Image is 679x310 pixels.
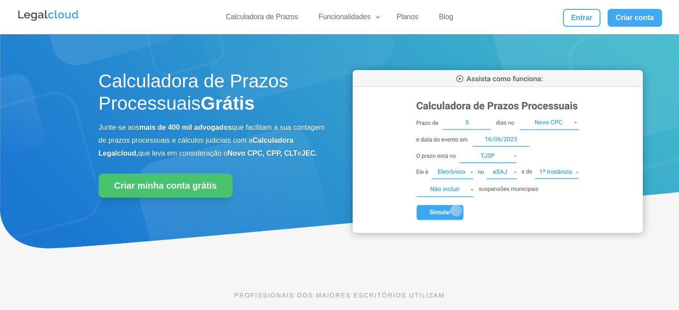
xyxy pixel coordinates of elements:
[99,70,326,120] h1: Calculadora de Prazos Processuais
[99,136,294,157] b: Calculadora Legalcloud,
[433,12,458,25] a: Blog
[99,290,581,300] p: PROFISSIONAIS DOS MAIORES ESCRITÓRIOS UTILIZAM
[563,9,600,27] a: Entrar
[608,9,662,27] a: Criar conta
[99,121,326,160] p: Junte-se aos que facilitam a sua contagem de prazos processuais e cálculos judiciais com a que le...
[353,227,643,234] a: Calculadora de Prazos Processuais da Legalcloud
[139,124,232,131] b: mais de 400 mil advogados
[221,12,304,25] a: Calculadora de Prazos
[228,149,298,157] b: Novo CPC, CPP, CLT
[17,16,79,24] a: Logo da Legalcloud
[391,12,424,25] a: Planos
[17,9,79,22] img: Legalcloud Logo
[99,174,233,198] a: Criar minha conta grátis
[313,12,382,25] a: Funcionalidades
[200,93,254,114] strong: Grátis
[301,149,317,157] b: JEC.
[353,70,643,233] img: Calculadora de Prazos Processuais da Legalcloud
